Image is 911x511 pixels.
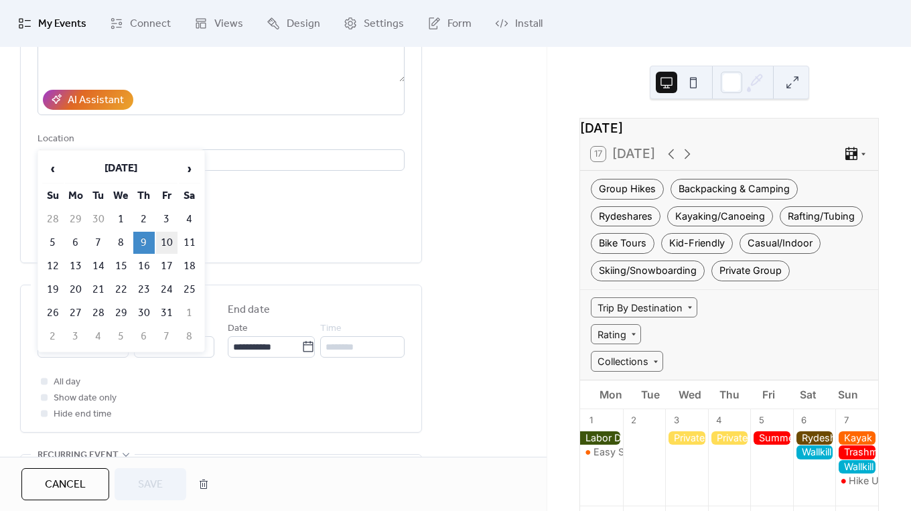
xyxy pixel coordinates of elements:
span: My Events [38,16,86,32]
td: 29 [111,302,132,324]
td: 12 [42,255,64,277]
div: Tue [630,380,670,409]
span: Views [214,16,243,32]
span: All day [54,374,80,390]
div: Trashmapping Awosting Falls at Minnewaska State Park Preserve [835,445,878,459]
th: Sa [179,185,200,207]
div: Location [38,131,402,147]
div: Rydeshare to New Paltz, NY for Hiking, Kayaking, Biking, Sightseeing & Shopping [793,431,836,445]
td: 14 [88,255,109,277]
td: 15 [111,255,132,277]
div: Bike Tours [591,233,654,254]
div: Wallkill Valley Railtrail E-Bike Tour (Rentals Only) [835,460,878,473]
td: 23 [133,279,155,301]
div: 5 [755,414,767,426]
td: 17 [156,255,178,277]
div: Casual/Indoor [740,233,821,254]
td: 30 [133,302,155,324]
div: Backpacking & Camping [671,179,798,200]
a: My Events [8,5,96,42]
div: 6 [798,414,810,426]
td: 27 [65,302,86,324]
td: 20 [65,279,86,301]
a: Settings [334,5,414,42]
div: Kid-Friendly [661,233,733,254]
div: Mon [591,380,630,409]
div: AI Assistant [68,92,124,108]
td: 3 [65,325,86,348]
div: Labor Day Weekend Beach Glamping at Wildwood [580,431,623,445]
th: Fr [156,185,178,207]
td: 16 [133,255,155,277]
td: 4 [88,325,109,348]
a: Connect [100,5,181,42]
td: 2 [42,325,64,348]
span: › [180,155,200,182]
td: 9 [133,232,155,254]
td: 6 [133,325,155,348]
div: Private Group [708,431,751,445]
div: Kayak Rentals at Housatonic River [835,431,878,445]
span: ‹ [43,155,63,182]
div: Sat [788,380,828,409]
div: 2 [628,414,640,426]
div: Wed [670,380,709,409]
th: Mo [65,185,86,207]
div: 4 [713,414,725,426]
div: Wallkill Valley Railtrail E-Bike Tour [793,445,836,459]
a: Install [485,5,553,42]
td: 10 [156,232,178,254]
th: [DATE] [65,155,178,184]
span: Install [515,16,543,32]
td: 24 [156,279,178,301]
th: Tu [88,185,109,207]
div: 7 [841,414,853,426]
td: 18 [179,255,200,277]
td: 30 [88,208,109,230]
span: Connect [130,16,171,32]
td: 26 [42,302,64,324]
td: 22 [111,279,132,301]
td: 6 [65,232,86,254]
div: Easy Sunset Kayaking at Jamaica Bay [580,445,623,459]
th: Th [133,185,155,207]
th: Su [42,185,64,207]
span: Hide end time [54,407,112,423]
td: 8 [111,232,132,254]
a: Views [184,5,253,42]
a: Design [257,5,330,42]
div: Summer Friday Group Hikes - Only $20, Including Pickup! [750,431,793,445]
th: We [111,185,132,207]
div: Fri [749,380,788,409]
span: Design [287,16,320,32]
td: 11 [179,232,200,254]
div: Group Hikes [591,179,664,200]
div: 3 [670,414,682,426]
div: [DATE] [580,119,878,138]
span: Form [447,16,472,32]
td: 28 [42,208,64,230]
span: Cancel [45,477,86,493]
td: 1 [111,208,132,230]
td: 19 [42,279,64,301]
a: Form [417,5,482,42]
div: Easy Sunset Kayaking at [GEOGRAPHIC_DATA] [593,445,809,459]
button: Cancel [21,468,109,500]
td: 1 [179,302,200,324]
div: Skiing/Snowboarding [591,261,705,281]
div: End date [228,302,270,318]
span: Settings [364,16,404,32]
span: Date [228,321,248,337]
td: 13 [65,255,86,277]
div: Rafting/Tubing [780,206,863,227]
div: Private Group [665,431,708,445]
td: 5 [111,325,132,348]
span: Recurring event [38,447,119,463]
td: 29 [65,208,86,230]
td: 5 [42,232,64,254]
td: 7 [88,232,109,254]
td: 4 [179,208,200,230]
div: Thu [709,380,749,409]
td: 8 [179,325,200,348]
